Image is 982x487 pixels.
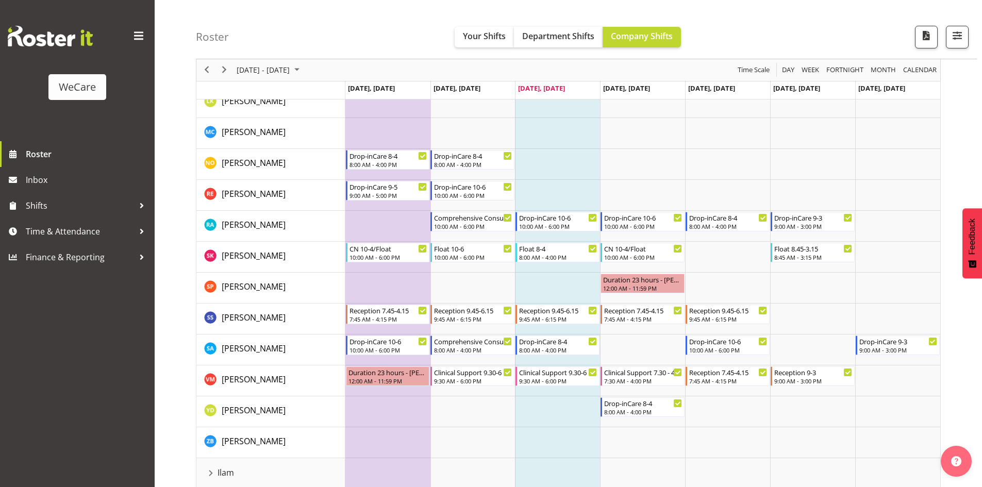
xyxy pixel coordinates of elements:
[430,150,514,170] div: Natasha Ottley"s event - Drop-inCare 8-4 Begin From Tuesday, September 23, 2025 at 8:00:00 AM GMT...
[434,253,512,261] div: 10:00 AM - 6:00 PM
[603,83,650,93] span: [DATE], [DATE]
[196,334,345,365] td: Sarah Abbott resource
[858,83,905,93] span: [DATE], [DATE]
[8,26,93,46] img: Rosterit website logo
[430,366,514,386] div: Viktoriia Molchanova"s event - Clinical Support 9.30-6 Begin From Tuesday, September 23, 2025 at ...
[346,243,430,262] div: Saahit Kour"s event - CN 10-4/Float Begin From Monday, September 22, 2025 at 10:00:00 AM GMT+12:0...
[349,191,427,199] div: 9:00 AM - 5:00 PM
[434,367,512,377] div: Clinical Support 9.30-6
[689,377,767,385] div: 7:45 AM - 4:15 PM
[603,284,682,292] div: 12:00 AM - 11:59 PM
[601,366,685,386] div: Viktoriia Molchanova"s event - Clinical Support 7.30 - 4 Begin From Thursday, September 25, 2025 ...
[348,83,395,93] span: [DATE], [DATE]
[196,118,345,149] td: Mary Childs resource
[519,377,597,385] div: 9:30 AM - 6:00 PM
[349,336,427,346] div: Drop-inCare 10-6
[200,64,214,77] button: Previous
[348,377,427,385] div: 12:00 AM - 11:59 PM
[196,365,345,396] td: Viktoriia Molchanova resource
[689,336,767,346] div: Drop-inCare 10-6
[825,64,864,77] span: Fortnight
[349,305,427,315] div: Reception 7.45-4.15
[196,242,345,273] td: Saahit Kour resource
[519,346,597,354] div: 8:00 AM - 4:00 PM
[604,377,682,385] div: 7:30 AM - 4:00 PM
[774,222,852,230] div: 9:00 AM - 3:00 PM
[519,212,597,223] div: Drop-inCare 10-6
[689,222,767,230] div: 8:00 AM - 4:00 PM
[801,64,820,77] span: Week
[196,304,345,334] td: Sara Sherwin resource
[603,27,681,47] button: Company Shifts
[434,377,512,385] div: 9:30 AM - 6:00 PM
[26,198,134,213] span: Shifts
[233,59,306,81] div: September 22 - 28, 2025
[519,305,597,315] div: Reception 9.45-6.15
[800,64,821,77] button: Timeline Week
[222,435,286,447] span: [PERSON_NAME]
[434,336,512,346] div: Comprehensive Consult 8-4
[611,30,673,42] span: Company Shifts
[222,219,286,231] a: [PERSON_NAME]
[859,346,937,354] div: 9:00 AM - 3:00 PM
[349,181,427,192] div: Drop-inCare 9-5
[215,59,233,81] div: next period
[222,343,286,354] span: [PERSON_NAME]
[222,312,286,323] span: [PERSON_NAME]
[434,181,512,192] div: Drop-inCare 10-6
[604,253,682,261] div: 10:00 AM - 6:00 PM
[601,243,685,262] div: Saahit Kour"s event - CN 10-4/Float Begin From Thursday, September 25, 2025 at 10:00:00 AM GMT+12...
[604,398,682,408] div: Drop-inCare 8-4
[771,243,855,262] div: Saahit Kour"s event - Float 8.45-3.15 Begin From Saturday, September 27, 2025 at 8:45:00 AM GMT+1...
[198,59,215,81] div: previous period
[222,404,286,416] a: [PERSON_NAME]
[771,366,855,386] div: Viktoriia Molchanova"s event - Reception 9-3 Begin From Saturday, September 27, 2025 at 9:00:00 A...
[434,222,512,230] div: 10:00 AM - 6:00 PM
[774,367,852,377] div: Reception 9-3
[434,243,512,254] div: Float 10-6
[434,305,512,315] div: Reception 9.45-6.15
[859,336,937,346] div: Drop-inCare 9-3
[780,64,796,77] button: Timeline Day
[434,315,512,323] div: 9:45 AM - 6:15 PM
[222,126,286,138] span: [PERSON_NAME]
[604,408,682,416] div: 8:00 AM - 4:00 PM
[26,146,149,162] span: Roster
[519,367,597,377] div: Clinical Support 9.30-6
[902,64,938,77] span: calendar
[26,249,134,265] span: Finance & Reporting
[349,253,427,261] div: 10:00 AM - 6:00 PM
[196,87,345,118] td: Liandy Kritzinger resource
[348,367,427,377] div: Duration 23 hours - [PERSON_NAME]
[774,253,852,261] div: 8:45 AM - 3:15 PM
[222,311,286,324] a: [PERSON_NAME]
[26,172,149,188] span: Inbox
[514,27,603,47] button: Department Shifts
[434,346,512,354] div: 8:00 AM - 4:00 PM
[771,212,855,231] div: Rachna Anderson"s event - Drop-inCare 9-3 Begin From Saturday, September 27, 2025 at 9:00:00 AM G...
[430,212,514,231] div: Rachna Anderson"s event - Comprehensive Consult 10-6 Begin From Tuesday, September 23, 2025 at 10...
[349,346,427,354] div: 10:00 AM - 6:00 PM
[686,335,770,355] div: Sarah Abbott"s event - Drop-inCare 10-6 Begin From Friday, September 26, 2025 at 10:00:00 AM GMT+...
[519,315,597,323] div: 9:45 AM - 6:15 PM
[518,83,565,93] span: [DATE], [DATE]
[346,305,430,324] div: Sara Sherwin"s event - Reception 7.45-4.15 Begin From Monday, September 22, 2025 at 7:45:00 AM GM...
[686,366,770,386] div: Viktoriia Molchanova"s event - Reception 7.45-4.15 Begin From Friday, September 26, 2025 at 7:45:...
[349,150,427,161] div: Drop-inCare 8-4
[430,243,514,262] div: Saahit Kour"s event - Float 10-6 Begin From Tuesday, September 23, 2025 at 10:00:00 AM GMT+12:00 ...
[825,64,866,77] button: Fortnight
[604,305,682,315] div: Reception 7.45-4.15
[349,315,427,323] div: 7:45 AM - 4:15 PM
[869,64,898,77] button: Timeline Month
[604,367,682,377] div: Clinical Support 7.30 - 4
[856,335,940,355] div: Sarah Abbott"s event - Drop-inCare 9-3 Begin From Sunday, September 28, 2025 at 9:00:00 AM GMT+13...
[222,250,286,261] span: [PERSON_NAME]
[349,243,427,254] div: CN 10-4/Float
[515,335,600,355] div: Sarah Abbott"s event - Drop-inCare 8-4 Begin From Wednesday, September 24, 2025 at 8:00:00 AM GMT...
[604,243,682,254] div: CN 10-4/Float
[689,346,767,354] div: 10:00 AM - 6:00 PM
[689,367,767,377] div: Reception 7.45-4.15
[601,274,685,293] div: Samantha Poultney"s event - Duration 23 hours - Samantha Poultney Begin From Thursday, September ...
[222,157,286,169] a: [PERSON_NAME]
[689,212,767,223] div: Drop-inCare 8-4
